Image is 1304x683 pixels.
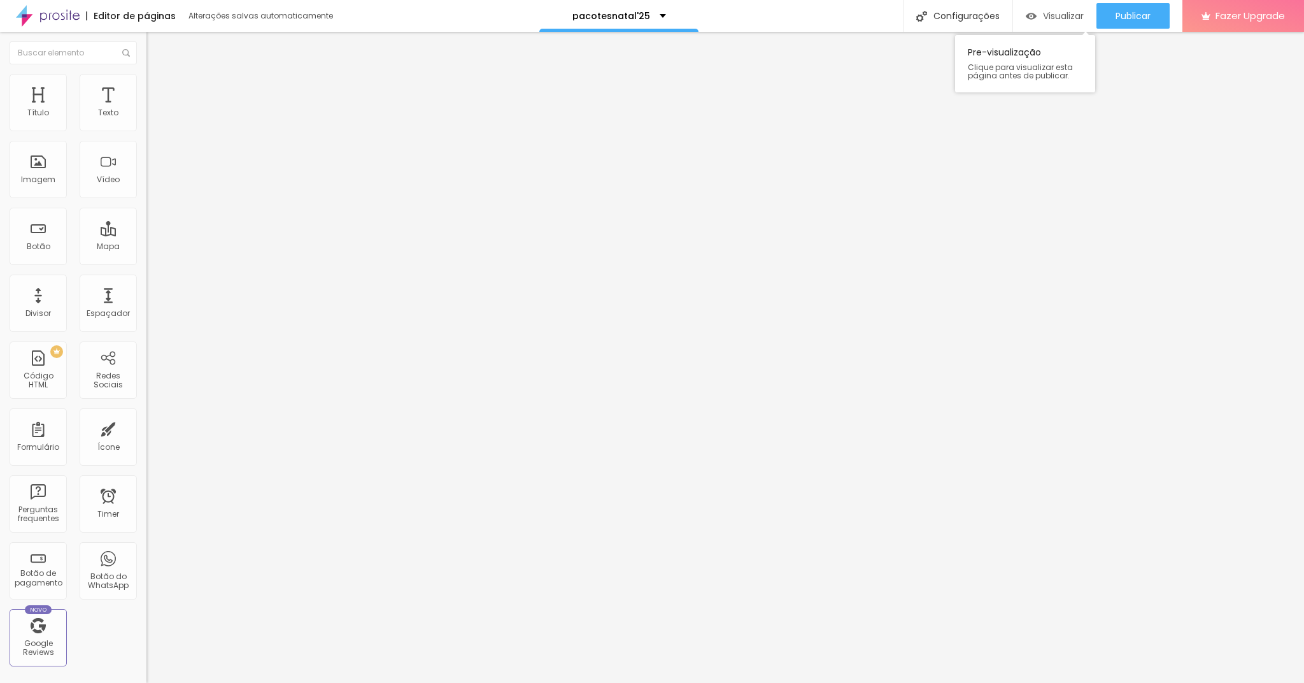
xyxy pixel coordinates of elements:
[968,63,1082,80] span: Clique para visualizar esta página antes de publicar.
[188,12,335,20] div: Alterações salvas automaticamente
[1096,3,1170,29] button: Publicar
[1043,11,1084,21] span: Visualizar
[86,11,176,20] div: Editor de páginas
[97,242,120,251] div: Mapa
[1026,11,1037,22] img: view-1.svg
[87,309,130,318] div: Espaçador
[146,32,1304,683] iframe: Editor
[955,35,1095,92] div: Pre-visualização
[83,371,133,390] div: Redes Sociais
[97,175,120,184] div: Vídeo
[122,49,130,57] img: Icone
[17,443,59,452] div: Formulário
[13,505,63,524] div: Perguntas frequentes
[98,108,118,117] div: Texto
[1013,3,1096,29] button: Visualizar
[916,11,927,22] img: Icone
[572,11,650,20] p: pacotesnatal'25
[25,605,52,614] div: Novo
[1116,11,1151,21] span: Publicar
[13,569,63,587] div: Botão de pagamento
[97,443,120,452] div: Ícone
[13,639,63,658] div: Google Reviews
[97,510,119,519] div: Timer
[27,242,50,251] div: Botão
[27,108,49,117] div: Título
[21,175,55,184] div: Imagem
[25,309,51,318] div: Divisor
[1215,10,1285,21] span: Fazer Upgrade
[13,371,63,390] div: Código HTML
[83,572,133,591] div: Botão do WhatsApp
[10,41,137,64] input: Buscar elemento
